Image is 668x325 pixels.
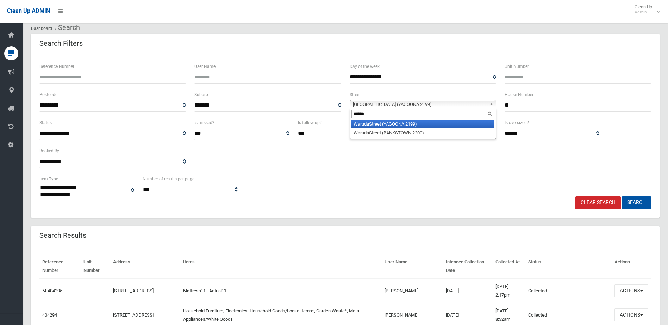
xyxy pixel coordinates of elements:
td: [DATE] 2:17pm [493,279,525,303]
th: Status [525,254,612,279]
label: Reference Number [39,63,74,70]
span: Clean Up [631,4,659,15]
a: [STREET_ADDRESS] [113,288,154,293]
button: Actions [614,308,648,321]
th: User Name [382,254,443,279]
span: Clean Up ADMIN [7,8,50,14]
label: Street [350,91,361,98]
td: Mattress: 1 - Actual: 1 [180,279,382,303]
th: Items [180,254,382,279]
th: Reference Number [39,254,81,279]
th: Address [110,254,180,279]
li: Street (YAGOONA 2199) [351,120,494,128]
a: Clear Search [575,196,621,209]
a: [STREET_ADDRESS] [113,312,154,318]
span: [GEOGRAPHIC_DATA] (YAGOONA 2199) [353,100,487,109]
label: User Name [194,63,216,70]
label: Day of the week [350,63,380,70]
th: Actions [612,254,651,279]
header: Search Filters [31,37,91,50]
a: Dashboard [31,26,52,31]
button: Actions [614,284,648,297]
label: Is missed? [194,119,214,127]
em: Waruda [354,130,369,135]
a: 404294 [42,312,57,318]
label: Status [39,119,52,127]
td: [PERSON_NAME] [382,279,443,303]
small: Admin [635,9,652,15]
label: Unit Number [505,63,529,70]
th: Unit Number [81,254,110,279]
label: Booked By [39,147,59,155]
li: Search [53,21,80,34]
label: Is follow up? [298,119,322,127]
label: Item Type [39,175,58,183]
td: [DATE] [443,279,492,303]
button: Search [622,196,651,209]
label: Postcode [39,91,57,98]
header: Search Results [31,229,95,242]
th: Intended Collection Date [443,254,492,279]
label: House Number [505,91,533,98]
label: Suburb [194,91,208,98]
li: Street (BANKSTOWN 2200) [351,128,494,137]
label: Number of results per page [143,175,194,183]
td: Collected [525,279,612,303]
th: Collected At [493,254,525,279]
label: Is oversized? [505,119,529,127]
a: M-404295 [42,288,62,293]
em: Waruda [354,121,369,127]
